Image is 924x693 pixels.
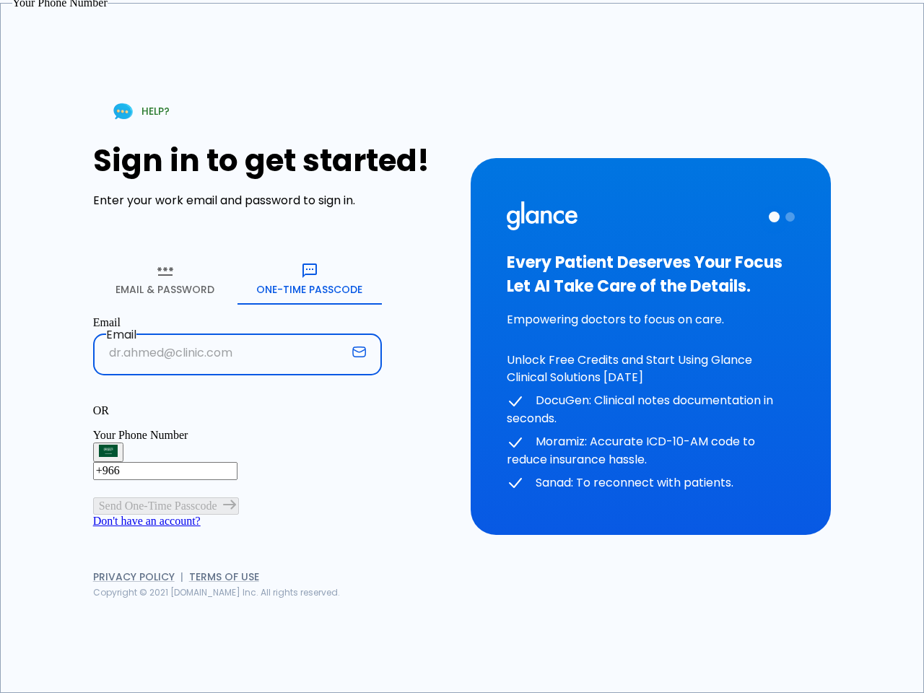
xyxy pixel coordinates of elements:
[93,515,201,527] a: Don't have an account?
[93,404,382,417] p: OR
[99,445,118,458] img: Saudi Arabia
[93,330,346,375] input: dr.ahmed@clinic.com
[93,443,123,463] button: Select country
[507,392,795,427] p: DocuGen: Clinical notes documentation in seconds.
[93,497,239,515] button: Send One-Time Passcode
[507,433,795,468] p: Moramiz: Accurate ICD-10-AM code to reduce insurance hassle.
[93,93,187,130] a: HELP?
[237,253,382,305] button: One-Time Passcode
[507,311,795,328] p: Empowering doctors to focus on care.
[93,192,453,209] p: Enter your work email and password to sign in.
[189,570,259,584] a: Terms of Use
[507,250,795,298] h3: Every Patient Deserves Your Focus Let AI Take Care of the Details.
[93,570,175,584] a: Privacy Policy
[93,429,188,441] label: Your Phone Number
[93,143,453,178] h1: Sign in to get started!
[93,316,382,329] label: Email
[110,99,136,124] img: Chat Support
[180,570,183,584] span: |
[93,253,237,305] button: Email & Password
[507,474,795,492] p: Sanad: To reconnect with patients.
[507,352,795,386] p: Unlock Free Credits and Start Using Glance Clinical Solutions [DATE]
[93,586,340,598] span: Copyright © 2021 [DOMAIN_NAME] Inc. All rights reserved.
